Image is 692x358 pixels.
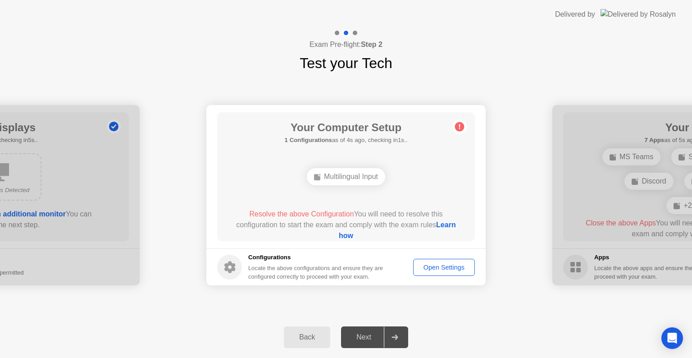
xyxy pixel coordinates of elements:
button: Open Settings [413,259,475,276]
div: Locate the above configurations and ensure they are configured correctly to proceed with your exam. [248,264,385,281]
img: Delivered by Rosalyn [601,9,676,19]
h5: as of 4s ago, checking in1s.. [285,136,408,145]
button: Next [341,326,408,348]
b: 1 Configurations [285,137,332,143]
div: Multilingual Input [307,168,385,185]
div: Delivered by [555,9,595,20]
div: Next [344,333,384,341]
span: Resolve the above Configuration [249,210,354,218]
div: Open Intercom Messenger [661,327,683,349]
button: Back [284,326,330,348]
h5: Configurations [248,253,385,262]
h4: Exam Pre-flight: [310,39,382,50]
div: Open Settings [416,264,472,271]
div: You will need to resolve this configuration to start the exam and comply with the exam rules [230,209,462,241]
b: Step 2 [361,41,382,48]
h1: Test your Tech [300,52,392,74]
div: Back [287,333,328,341]
h1: Your Computer Setup [285,119,408,136]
